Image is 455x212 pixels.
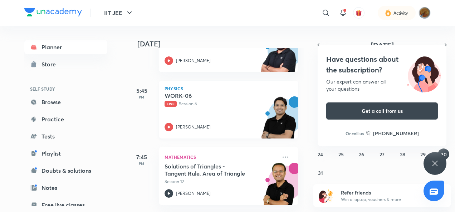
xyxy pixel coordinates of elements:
[24,181,107,195] a: Notes
[397,148,408,160] button: August 28, 2025
[165,101,177,107] span: Live
[176,57,211,64] p: [PERSON_NAME]
[326,54,438,75] h4: Have questions about the subscription?
[24,57,107,71] a: Store
[24,146,107,161] a: Playlist
[100,6,138,20] button: IIT JEE
[24,40,107,54] a: Planner
[165,92,254,99] h5: WORK-06
[356,10,362,16] img: avatar
[259,163,298,212] img: unacademy
[165,163,254,177] h5: Solutions of Triangles - Tangent Rule, Area of Triangle
[341,196,429,203] p: Win a laptop, vouchers & more
[259,30,298,79] img: unacademy
[315,111,326,123] button: August 10, 2025
[338,151,344,158] abbr: August 25, 2025
[323,40,441,50] button: [DATE]
[385,9,391,17] img: activity
[346,130,364,137] p: Or call us
[356,148,367,160] button: August 26, 2025
[359,151,364,158] abbr: August 26, 2025
[24,8,82,16] img: Company Logo
[24,83,107,95] h6: SELF STUDY
[353,7,365,19] button: avatar
[165,153,277,161] p: Mathematics
[401,54,446,92] img: ttu_illustration_new.svg
[176,124,211,130] p: [PERSON_NAME]
[318,151,323,158] abbr: August 24, 2025
[127,153,156,161] h5: 7:45
[24,8,82,18] a: Company Logo
[315,148,326,160] button: August 24, 2025
[41,60,60,69] div: Store
[419,7,431,19] img: Vartika tiwary uttarpradesh
[373,130,419,137] h6: [PHONE_NUMBER]
[371,40,394,50] span: [DATE]
[137,40,305,48] h4: [DATE]
[24,95,107,109] a: Browse
[400,151,405,158] abbr: August 28, 2025
[441,151,447,158] abbr: August 30, 2025
[24,163,107,178] a: Doubts & solutions
[315,130,326,141] button: August 17, 2025
[176,190,211,197] p: [PERSON_NAME]
[341,189,429,196] h6: Refer friends
[438,148,449,160] button: August 30, 2025
[335,148,347,160] button: August 25, 2025
[315,167,326,178] button: August 31, 2025
[366,130,419,137] a: [PHONE_NUMBER]
[315,93,326,104] button: August 3, 2025
[326,102,438,120] button: Get a call from us
[127,161,156,166] p: PM
[380,151,385,158] abbr: August 27, 2025
[376,148,388,160] button: August 27, 2025
[319,188,333,203] img: referral
[326,78,438,92] div: Our expert can answer all your questions
[24,198,107,212] a: Free live classes
[24,129,107,143] a: Tests
[259,96,298,146] img: unacademy
[127,95,156,99] p: PM
[165,178,277,185] p: Session 12
[318,170,323,176] abbr: August 31, 2025
[165,86,293,91] p: Physics
[24,112,107,126] a: Practice
[127,86,156,95] h5: 5:45
[420,151,426,158] abbr: August 29, 2025
[417,148,429,160] button: August 29, 2025
[165,101,277,107] p: Session 6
